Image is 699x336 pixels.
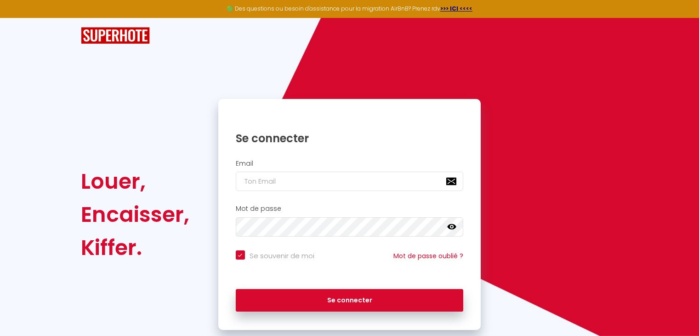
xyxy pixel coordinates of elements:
[81,165,189,198] div: Louer,
[393,251,463,261] a: Mot de passe oublié ?
[236,172,464,191] input: Ton Email
[236,160,464,168] h2: Email
[81,27,150,44] img: SuperHote logo
[81,198,189,231] div: Encaisser,
[440,5,472,12] a: >>> ICI <<<<
[81,231,189,264] div: Kiffer.
[236,205,464,213] h2: Mot de passe
[236,131,464,145] h1: Se connecter
[236,289,464,312] button: Se connecter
